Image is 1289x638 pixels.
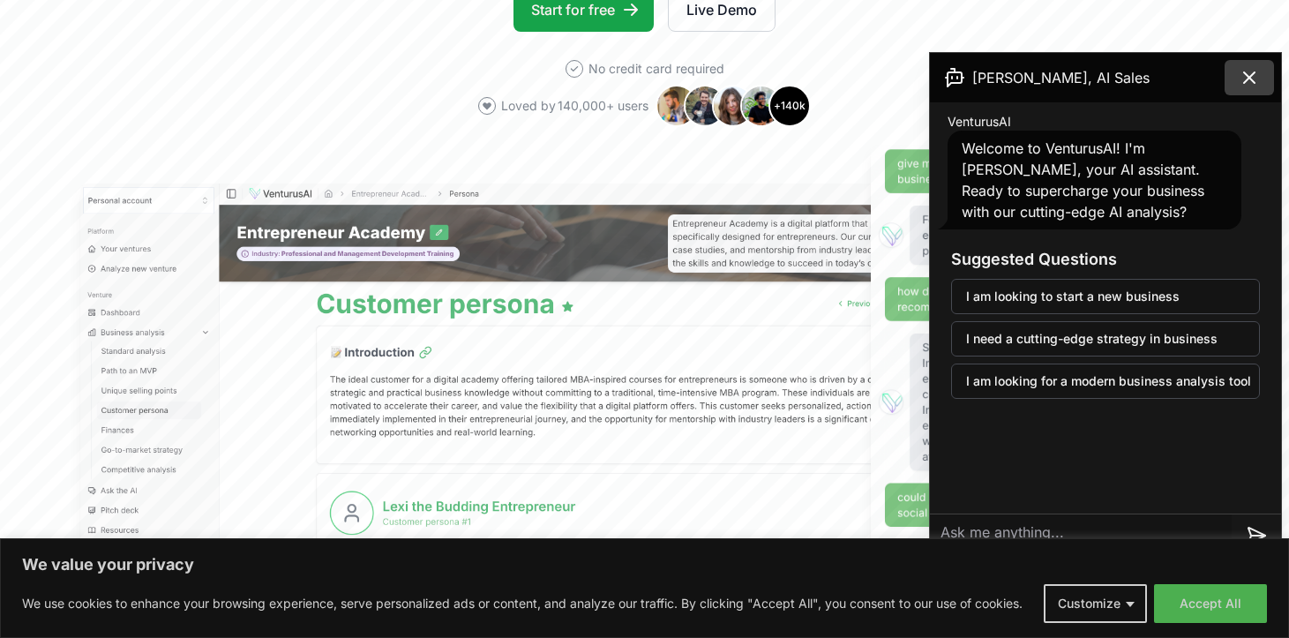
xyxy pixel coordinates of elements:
img: Avatar 2 [684,85,726,127]
h3: Suggested Questions [951,247,1260,272]
img: Avatar 4 [740,85,783,127]
p: We use cookies to enhance your browsing experience, serve personalized ads or content, and analyz... [22,593,1023,614]
button: I need a cutting-edge strategy in business [951,321,1260,357]
p: We value your privacy [22,554,1267,575]
button: I am looking for a modern business analysis tool [951,364,1260,399]
img: Avatar 1 [656,85,698,127]
button: I am looking to start a new business [951,279,1260,314]
span: [PERSON_NAME], AI Sales [972,67,1150,88]
button: Accept All [1154,584,1267,623]
span: VenturusAI [948,113,1011,131]
button: Customize [1044,584,1147,623]
img: Avatar 3 [712,85,754,127]
span: Welcome to VenturusAI! I'm [PERSON_NAME], your AI assistant. Ready to supercharge your business w... [962,139,1204,221]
